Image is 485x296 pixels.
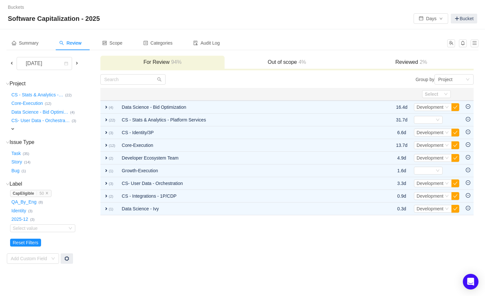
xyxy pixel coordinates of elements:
[393,152,411,164] td: 4.9d
[68,226,72,231] i: icon: down
[451,192,459,200] button: icon: check
[193,41,198,45] i: icon: audit
[451,103,459,111] button: icon: check
[30,218,35,221] small: (3)
[10,205,28,216] button: Identity
[119,203,375,215] td: Data Science - Ivy
[104,168,109,173] span: expand
[10,148,23,159] button: Task
[393,101,411,114] td: 16.4d
[466,180,470,185] i: icon: minus-circle
[23,152,29,156] small: (35)
[10,126,15,132] span: expand
[157,77,162,82] i: icon: search
[10,139,100,146] h3: Issue Type
[393,203,411,215] td: 0.3d
[104,59,222,65] h3: For Review
[11,255,48,262] div: Add Custom Field
[13,191,34,196] strong: CapEligible
[352,59,470,65] h3: Reviewed
[65,93,72,97] small: (22)
[21,57,49,70] div: [DATE]
[109,156,113,160] small: (2)
[466,193,470,198] i: icon: minus-circle
[104,181,109,186] span: expand
[10,80,100,87] h3: Project
[143,41,148,45] i: icon: profile
[451,179,459,187] button: icon: check
[287,74,473,85] div: Group by
[417,193,444,199] span: Development
[104,155,109,161] span: expand
[10,214,30,225] button: 2025-12
[119,101,375,114] td: Data Science - Bid Optimization
[393,190,411,203] td: 0.9d
[445,207,449,211] i: icon: down
[10,98,45,109] button: Core-Execution
[109,169,113,173] small: (1)
[28,209,33,213] small: (3)
[8,5,24,10] a: Buckets
[6,141,9,144] i: icon: down
[414,13,448,24] button: icon: calendarDaysicon: down
[13,225,64,232] div: Select value
[104,105,109,110] span: expand
[10,239,41,247] button: Reset Filters
[109,131,113,135] small: (3)
[466,142,470,147] i: icon: minus-circle
[417,181,444,186] span: Development
[143,40,173,46] span: Categories
[445,156,449,161] i: icon: down
[393,164,411,177] td: 1.6d
[445,181,449,186] i: icon: down
[466,168,470,172] i: icon: minus-circle
[466,130,470,134] i: icon: minus-circle
[109,106,113,109] small: (4)
[72,119,76,123] small: (3)
[45,102,51,106] small: (12)
[119,177,375,190] td: CS- User Data - Orchestration
[451,141,459,149] button: icon: check
[104,143,109,148] span: expand
[463,274,478,289] div: Open Intercom Messenger
[109,118,115,122] small: (22)
[451,129,459,136] button: icon: check
[24,160,31,164] small: (14)
[70,110,75,114] small: (4)
[451,154,459,162] button: icon: check
[119,152,375,164] td: Developer Ecosystem Team
[169,59,182,65] span: 94%
[119,126,375,139] td: CS - Identity/3P
[193,40,220,46] span: Audit Log
[6,82,9,86] i: icon: down
[471,39,478,47] button: icon: menu
[445,143,449,148] i: icon: down
[445,194,449,199] i: icon: down
[417,130,444,135] span: Development
[59,41,64,45] i: icon: search
[119,114,375,126] td: CS - Stats & Analytics - Platform Services
[45,191,49,195] i: icon: close
[393,139,411,152] td: 13.7d
[445,131,449,135] i: icon: down
[10,116,72,126] button: CS- User Data - Orchestra…
[8,13,104,24] span: Software Capitalization - 2025
[104,193,109,199] span: expand
[119,190,375,203] td: CS - Integrations - 1P/CDP
[12,40,38,46] span: Summary
[451,14,477,23] a: Bucket
[228,59,346,65] h3: Out of scope
[436,118,440,122] i: icon: down
[6,182,9,186] i: icon: down
[119,164,375,177] td: Growth-Execution
[436,169,440,173] i: icon: down
[459,39,467,47] button: icon: bell
[109,194,113,198] small: (2)
[444,92,448,97] i: icon: down
[417,105,444,110] span: Development
[100,74,166,85] input: Search
[119,139,375,152] td: Core-Execution
[447,39,455,47] button: icon: team
[38,200,43,204] small: (8)
[10,107,70,117] button: Data Science - Bid Optimi…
